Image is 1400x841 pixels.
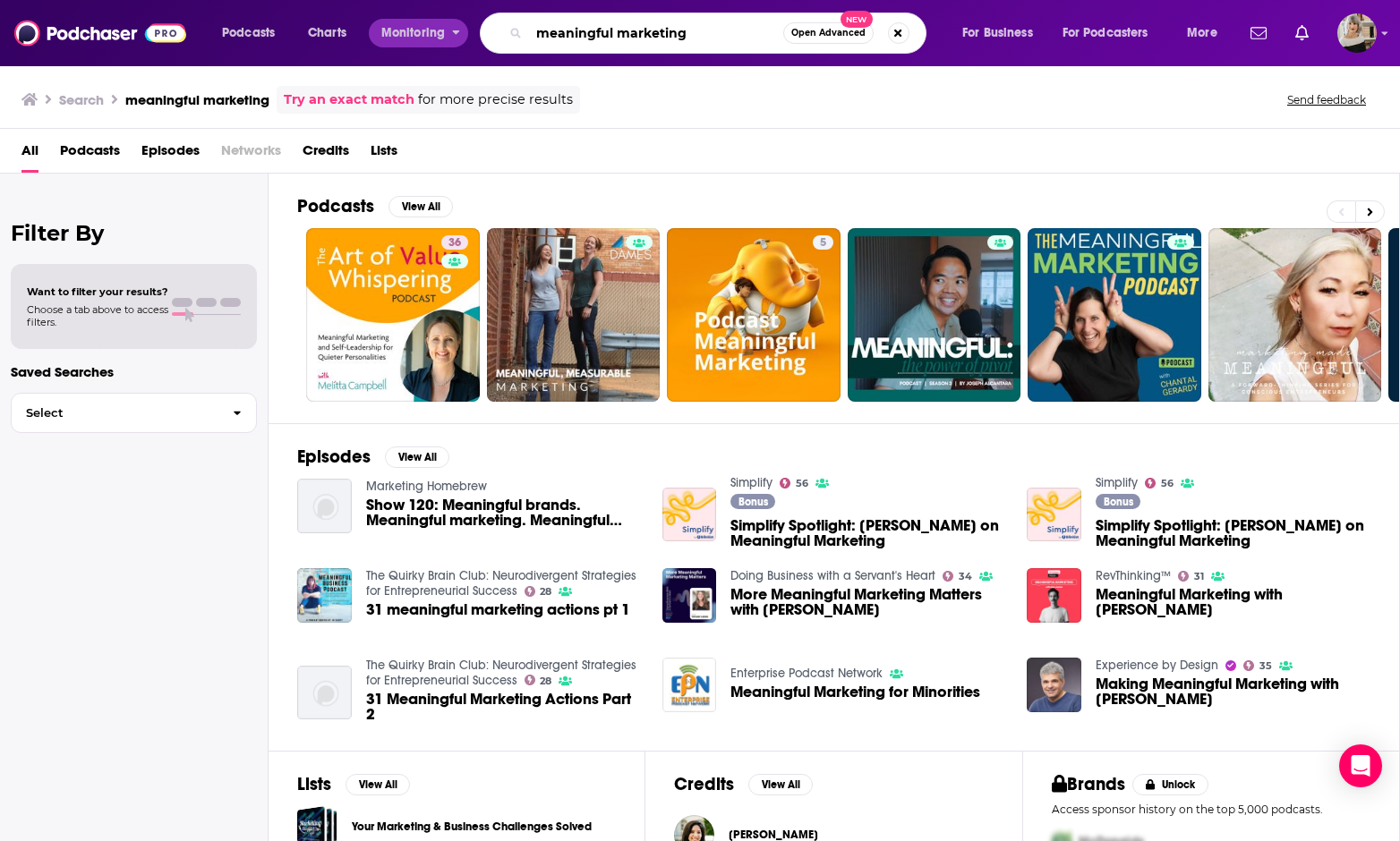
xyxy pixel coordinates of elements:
span: New [841,11,873,28]
button: open menu [1051,19,1174,47]
a: Simplify Spotlight: Seth Godin on Meaningful Marketing [730,518,1005,548]
p: Saved Searches [11,363,257,380]
h2: Episodes [297,446,371,468]
a: 31 [1178,571,1204,582]
img: User Profile [1337,13,1377,53]
span: 35 [1259,662,1272,670]
h2: Podcasts [297,195,374,217]
a: More Meaningful Marketing Matters with Tiffany Lewis [730,587,1005,617]
span: 28 [540,677,551,685]
span: Logged in as angelabaggetta [1337,13,1377,53]
span: For Podcasters [1063,21,1148,46]
a: Credits [303,136,349,173]
span: Open Advanced [791,29,866,38]
button: View All [748,774,813,795]
a: 36 [441,235,468,250]
button: Open AdvancedNew [783,22,874,44]
span: 36 [448,234,461,252]
h3: meaningful marketing [125,91,269,108]
a: Lists [371,136,397,173]
span: Networks [221,136,281,173]
a: Enterprise Podcast Network [730,666,883,681]
h2: Lists [297,773,331,795]
span: 56 [1161,480,1174,488]
a: PodcastsView All [297,195,453,217]
span: 5 [820,234,826,252]
button: View All [385,446,449,468]
img: Simplify Spotlight: Seth Godin on Meaningful Marketing [662,488,717,542]
button: open menu [369,19,468,47]
h3: Search [59,91,104,108]
a: Show 120: Meaningful brands. Meaningful marketing. Meaningful work. [366,497,641,528]
a: 34 [943,571,972,582]
span: Making Meaningful Marketing with [PERSON_NAME] [1096,676,1370,707]
h2: Filter By [11,220,257,246]
img: 31 Meaningful Marketing Actions Part 2 [297,666,352,720]
span: Choose a tab above to access filters. [27,303,168,328]
a: 56 [1145,478,1174,488]
a: 31 Meaningful Marketing Actions Part 2 [366,692,641,722]
img: Show 120: Meaningful brands. Meaningful marketing. Meaningful work. [297,479,352,533]
button: open menu [1174,19,1240,47]
a: Episodes [141,136,200,173]
h2: Credits [674,773,734,795]
span: 56 [796,480,808,488]
a: 56 [780,478,808,488]
a: Meaningful Marketing for Minorities [730,684,980,700]
img: Simplify Spotlight: Seth Godin on Meaningful Marketing [1027,488,1081,542]
a: Marketing Homebrew [366,479,487,494]
span: 34 [959,573,972,581]
button: open menu [209,19,298,47]
img: Making Meaningful Marketing with Brian Kurtz [1027,658,1081,712]
a: Charts [296,19,357,47]
button: Send feedback [1282,92,1371,107]
span: Podcasts [222,21,275,46]
button: open menu [950,19,1055,47]
div: Search podcasts, credits, & more... [497,13,943,54]
a: Doing Business with a Servant's Heart [730,568,935,583]
span: Charts [308,21,346,46]
img: Podchaser - Follow, Share and Rate Podcasts [14,16,186,50]
span: Simplify Spotlight: [PERSON_NAME] on Meaningful Marketing [730,518,1005,548]
img: Meaningful Marketing with Alex James [1027,568,1081,623]
a: Simplify [730,475,773,490]
a: Experience by Design [1096,658,1218,673]
a: 31 meaningful marketing actions pt 1 [366,602,630,617]
button: Unlock [1132,774,1208,795]
div: Open Intercom Messenger [1339,744,1382,787]
a: Your Marketing & Business Challenges Solved [352,817,592,837]
button: Select [11,393,257,433]
img: More Meaningful Marketing Matters with Tiffany Lewis [662,568,717,623]
button: View All [388,196,453,217]
span: for more precise results [418,89,573,110]
p: Access sponsor history on the top 5,000 podcasts. [1052,803,1370,816]
a: EpisodesView All [297,446,449,468]
a: 5 [813,235,833,250]
button: Show profile menu [1337,13,1377,53]
span: Bonus [1104,497,1133,507]
a: All [21,136,38,173]
img: Meaningful Marketing for Minorities [662,658,717,712]
span: Podcasts [60,136,120,173]
a: Show notifications dropdown [1288,18,1316,48]
button: View All [346,774,410,795]
a: 31 meaningful marketing actions pt 1 [297,568,352,623]
span: More [1187,21,1217,46]
span: More Meaningful Marketing Matters with [PERSON_NAME] [730,587,1005,617]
